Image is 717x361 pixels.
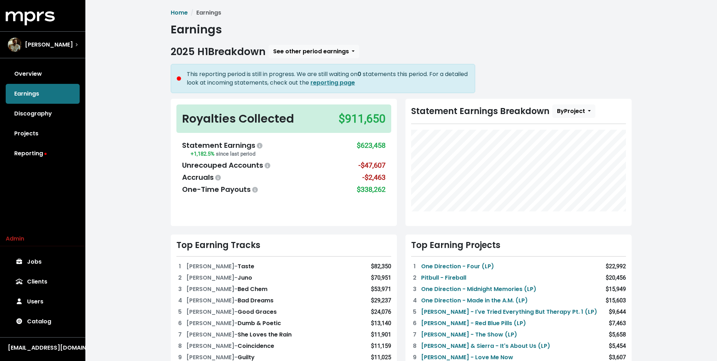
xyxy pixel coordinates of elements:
[357,184,386,195] div: $338,262
[176,319,184,328] div: 6
[182,110,294,127] div: Royalties Collected
[606,296,626,305] div: $15,603
[411,240,626,250] div: Top Earning Projects
[8,38,22,52] img: The selected account / producer
[186,342,238,350] span: [PERSON_NAME] -
[6,104,80,124] a: Discography
[411,342,418,350] div: 8
[339,110,386,127] div: $911,650
[371,319,391,328] div: $13,140
[186,330,238,339] span: [PERSON_NAME] -
[606,285,626,293] div: $15,949
[411,319,418,328] div: 6
[371,330,391,339] div: $11,901
[371,296,391,305] div: $29,237
[606,274,626,282] div: $20,456
[6,292,80,312] a: Users
[186,319,238,327] span: [PERSON_NAME] -
[609,342,626,350] div: $5,454
[421,330,517,339] a: [PERSON_NAME] - The Show (LP)
[186,285,267,293] div: Bed Chem
[191,151,255,157] small: +1,182.5%
[187,70,469,87] div: This reporting period is still in progress. We are still waiting on statements this period. For a...
[609,308,626,316] div: $9,644
[186,262,254,271] div: Taste
[6,144,80,163] a: Reporting
[176,274,184,282] div: 2
[182,184,259,195] div: One-Time Payouts
[411,308,418,316] div: 5
[421,285,536,293] a: One Direction - Midnight Memories (LP)
[6,312,80,332] a: Catalog
[8,344,78,352] div: [EMAIL_ADDRESS][DOMAIN_NAME]
[186,274,252,282] div: Juno
[6,343,80,352] button: [EMAIL_ADDRESS][DOMAIN_NAME]
[188,9,221,17] li: Earnings
[186,296,238,305] span: [PERSON_NAME] -
[421,342,550,350] a: [PERSON_NAME] & Sierra - It's About Us (LP)
[176,330,184,339] div: 7
[176,296,184,305] div: 4
[606,262,626,271] div: $22,992
[176,342,184,350] div: 8
[609,319,626,328] div: $7,463
[186,262,238,270] span: [PERSON_NAME] -
[176,240,391,250] div: Top Earning Tracks
[371,285,391,293] div: $53,971
[171,23,632,36] h1: Earnings
[358,160,386,171] div: -$47,607
[186,296,273,305] div: Bad Dreams
[421,319,526,328] a: [PERSON_NAME] - Red Blue Pills (LP)
[186,330,292,339] div: She Loves the Rain
[182,140,264,151] div: Statement Earnings
[186,342,274,350] div: Coincidence
[171,46,266,58] h2: 2025 H1 Breakdown
[609,330,626,339] div: $5,658
[186,274,238,282] span: [PERSON_NAME] -
[6,252,80,272] a: Jobs
[552,104,595,118] button: ByProject
[182,160,272,171] div: Unrecouped Accounts
[411,296,418,305] div: 4
[557,107,585,115] span: By Project
[421,274,466,282] a: Pitbull - Fireball
[6,14,55,22] a: mprs logo
[176,285,184,293] div: 3
[421,296,528,305] a: One Direction - Made in the A.M. (LP)
[182,172,222,183] div: Accruals
[176,262,184,271] div: 1
[186,285,238,293] span: [PERSON_NAME] -
[25,41,73,49] span: [PERSON_NAME]
[371,342,391,350] div: $11,159
[357,70,361,78] b: 0
[6,64,80,84] a: Overview
[411,262,418,271] div: 1
[216,151,255,157] span: since last period
[411,274,418,282] div: 2
[371,308,391,316] div: $24,076
[411,104,626,118] div: Statement Earnings Breakdown
[186,319,281,328] div: Dumb & Poetic
[411,330,418,339] div: 7
[362,172,386,183] div: -$2,463
[310,79,355,87] a: reporting page
[421,262,494,271] a: One Direction - Four (LP)
[411,285,418,293] div: 3
[357,140,386,158] div: $623,458
[421,308,597,316] a: [PERSON_NAME] - I've Tried Everything But Therapy Pt. 1 (LP)
[269,45,359,58] button: See other period earnings
[273,47,349,55] span: See other period earnings
[176,308,184,316] div: 5
[171,9,632,17] nav: breadcrumb
[186,308,238,316] span: [PERSON_NAME] -
[171,9,188,17] a: Home
[371,274,391,282] div: $70,951
[371,262,391,271] div: $82,350
[6,124,80,144] a: Projects
[186,308,277,316] div: Good Graces
[6,272,80,292] a: Clients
